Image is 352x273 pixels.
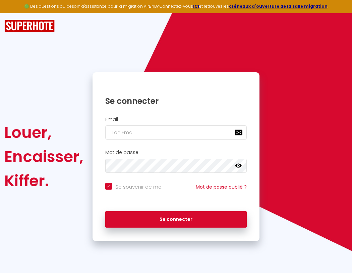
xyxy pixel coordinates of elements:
[196,184,247,190] a: Mot de passe oublié ?
[105,117,247,122] h2: Email
[105,125,247,140] input: Ton Email
[105,211,247,228] button: Se connecter
[193,3,199,9] a: ICI
[4,120,83,145] div: Louer,
[105,96,247,106] h1: Se connecter
[4,169,83,193] div: Kiffer.
[105,150,247,155] h2: Mot de passe
[229,3,328,9] a: créneaux d'ouverture de la salle migration
[4,20,55,32] img: SuperHote logo
[4,145,83,169] div: Encaisser,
